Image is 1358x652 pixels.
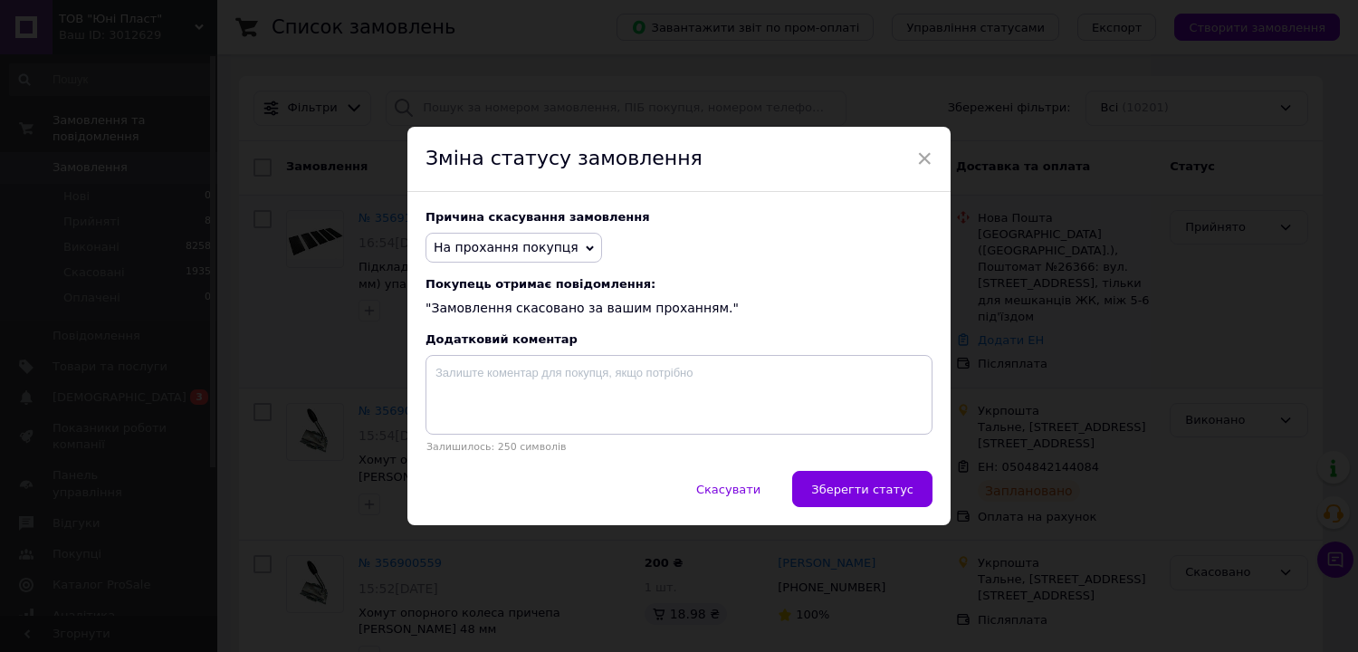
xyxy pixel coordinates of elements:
div: "Замовлення скасовано за вашим проханням." [426,277,932,318]
div: Додатковий коментар [426,332,932,346]
div: Зміна статусу замовлення [407,127,951,192]
span: Зберегти статус [811,483,913,496]
span: Покупець отримає повідомлення: [426,277,932,291]
span: Скасувати [696,483,760,496]
button: Зберегти статус [792,471,932,507]
button: Скасувати [677,471,779,507]
span: × [916,143,932,174]
div: Причина скасування замовлення [426,210,932,224]
p: Залишилось: 250 символів [426,441,932,453]
span: На прохання покупця [434,240,579,254]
